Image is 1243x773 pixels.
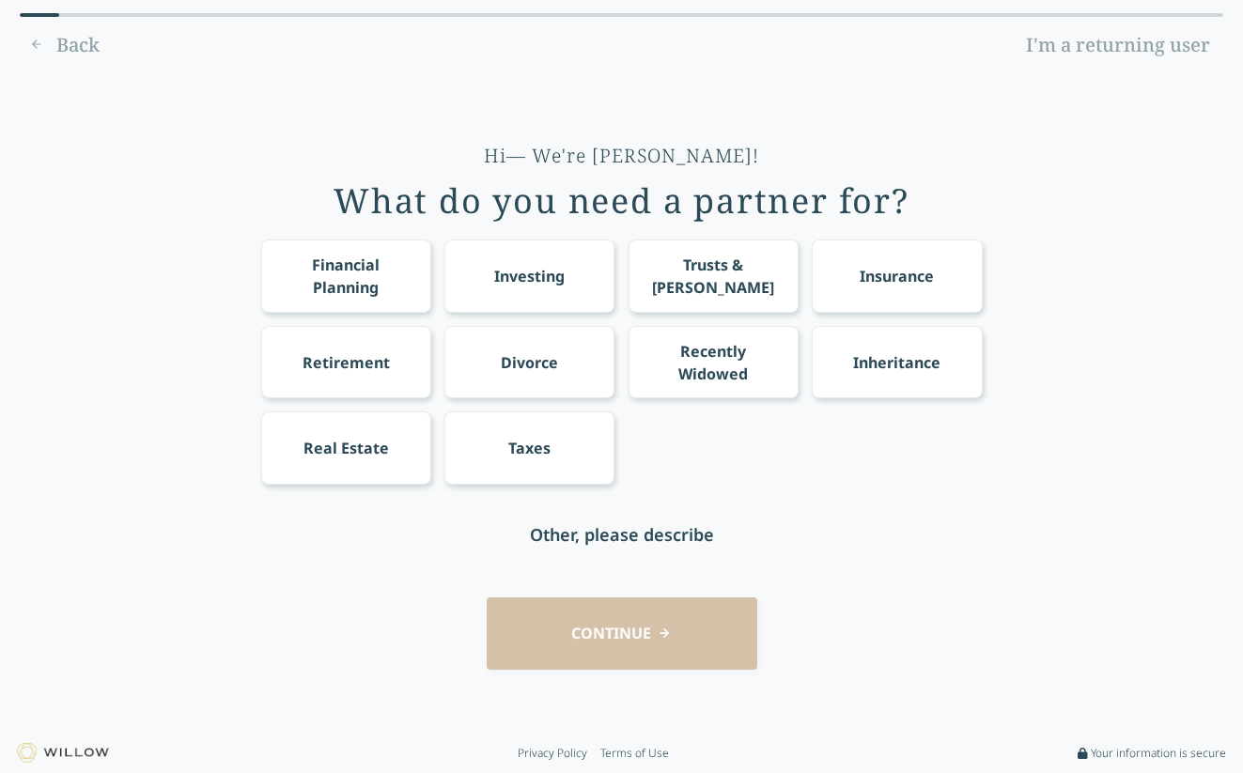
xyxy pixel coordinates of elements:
div: What do you need a partner for? [334,182,909,220]
div: Hi— We're [PERSON_NAME]! [484,143,759,169]
a: Privacy Policy [518,746,587,761]
div: Divorce [501,351,558,374]
div: Real Estate [303,437,389,459]
div: Inheritance [853,351,940,374]
div: Investing [494,265,565,287]
img: Willow logo [17,743,109,763]
a: Terms of Use [600,746,669,761]
div: Taxes [508,437,551,459]
div: Recently Widowed [645,340,781,385]
div: Retirement [303,351,390,374]
a: I'm a returning user [1013,30,1223,60]
div: Insurance [860,265,934,287]
div: Trusts & [PERSON_NAME] [645,254,781,299]
div: Financial Planning [278,254,413,299]
div: Other, please describe [530,521,714,548]
span: Your information is secure [1091,746,1226,761]
div: 0% complete [20,13,59,17]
